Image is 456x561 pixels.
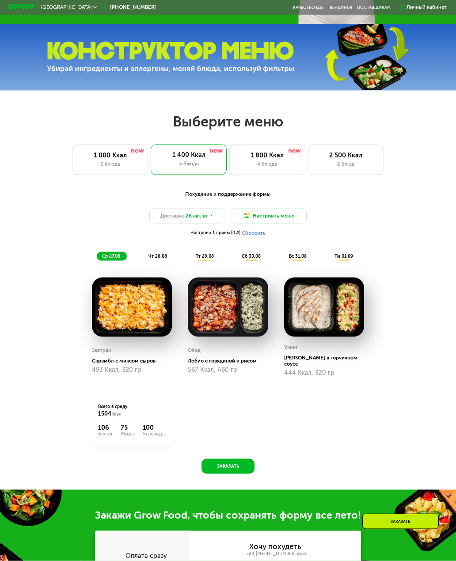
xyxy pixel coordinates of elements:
span: вс 31.08 [289,254,307,259]
div: Light [PHONE_NUMBER] ккал [189,551,361,557]
div: Всего в среду [98,404,166,418]
div: 3 блюда [79,160,141,168]
span: 26 авг, вт [186,212,208,220]
a: Вендинги [330,5,352,10]
div: 1 800 Ккал [236,152,298,159]
div: 6 блюд [315,160,377,168]
button: Настроить меню [231,208,307,223]
div: Похудение и поддержание формы [41,191,416,198]
div: Личный кабинет [407,4,447,11]
span: Доставка: [160,212,184,220]
span: Ккал [111,412,122,417]
div: 567 Ккал, 460 гр [188,366,268,374]
div: 2 500 Ккал [315,152,377,159]
div: Завтрак [92,346,111,355]
div: 3 блюда [157,160,220,168]
div: Хочу похудеть [249,543,301,550]
div: Обед [188,346,201,355]
div: 4 блюда [236,160,298,168]
div: [PERSON_NAME] в горчичном соусе [284,355,369,367]
span: пт 29.08 [195,254,214,259]
span: сб 30.08 [242,254,261,259]
a: [PHONE_NUMBER] [100,4,156,11]
span: ср 27.08 [102,254,120,259]
div: Ужин [284,343,297,352]
div: Заказать [362,514,439,529]
div: Углеводы [143,431,166,436]
div: 75 [121,424,135,431]
h2: Выберите меню [20,113,436,130]
span: чт 28.08 [148,254,167,259]
div: Жиры [121,431,135,436]
div: 1 000 Ккал [79,152,141,159]
button: Сбросить [242,230,266,236]
div: Скрэмбл с миксом сыров [92,358,177,364]
span: 1504 [98,410,111,417]
div: поставщикам [357,5,391,10]
div: Белки [98,431,112,436]
div: 1 400 Ккал [157,151,220,159]
div: 100 [143,424,166,431]
div: Лобио с говядиной и рисом [188,358,273,364]
div: 493 Ккал, 320 гр [92,366,172,374]
div: 444 Ккал, 320 гр [284,370,365,377]
span: Настроен 1 прием (0 ₽) [190,231,240,235]
span: [GEOGRAPHIC_DATA] [41,5,91,10]
a: Качество еды [293,5,325,10]
span: пн 01.09 [334,254,353,259]
div: 106 [98,424,112,431]
button: Заказать [201,459,255,474]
